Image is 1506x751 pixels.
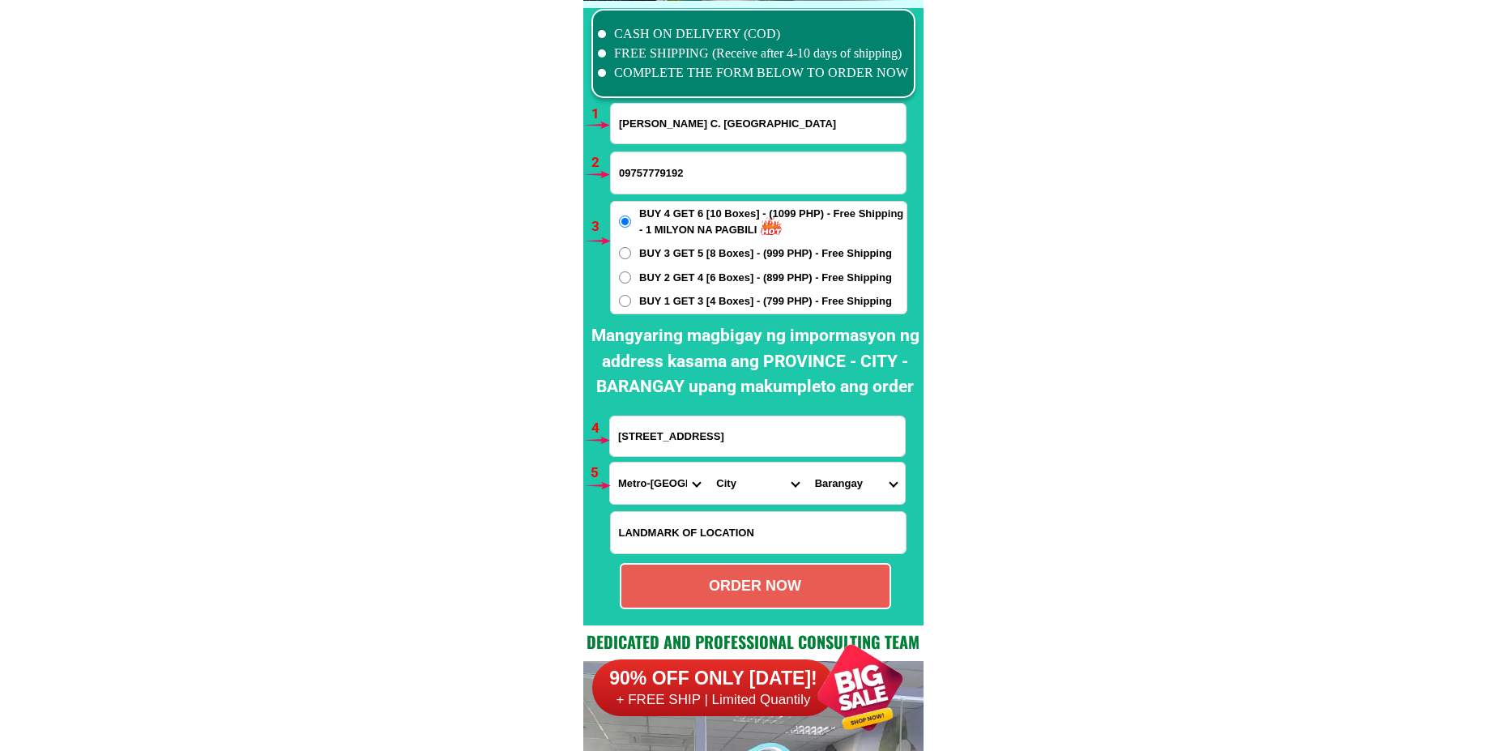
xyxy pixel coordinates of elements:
input: BUY 1 GET 3 [4 Boxes] - (799 PHP) - Free Shipping [619,295,631,307]
input: BUY 3 GET 5 [8 Boxes] - (999 PHP) - Free Shipping [619,247,631,259]
h6: + FREE SHIP | Limited Quantily [592,691,835,709]
input: Input phone_number [611,152,906,194]
select: Select commune [807,463,905,504]
input: Input full_name [611,104,906,143]
input: BUY 4 GET 6 [10 Boxes] - (1099 PHP) - Free Shipping - 1 MILYON NA PAGBILI [619,215,631,228]
select: Select province [610,463,708,504]
h6: 4 [591,418,610,439]
span: BUY 3 GET 5 [8 Boxes] - (999 PHP) - Free Shipping [639,245,892,262]
select: Select district [708,463,806,504]
h6: 3 [591,216,610,237]
input: BUY 2 GET 4 [6 Boxes] - (899 PHP) - Free Shipping [619,271,631,284]
h6: 2 [591,152,610,173]
li: COMPLETE THE FORM BELOW TO ORDER NOW [598,63,909,83]
li: FREE SHIPPING (Receive after 4-10 days of shipping) [598,44,909,63]
span: BUY 4 GET 6 [10 Boxes] - (1099 PHP) - Free Shipping - 1 MILYON NA PAGBILI [639,206,907,237]
input: Input LANDMARKOFLOCATION [611,512,906,553]
input: Input address [610,416,905,456]
h6: 90% OFF ONLY [DATE]! [592,667,835,691]
li: CASH ON DELIVERY (COD) [598,24,909,44]
span: BUY 1 GET 3 [4 Boxes] - (799 PHP) - Free Shipping [639,293,892,309]
h6: 5 [591,463,609,484]
div: ORDER NOW [621,575,890,597]
h2: Dedicated and professional consulting team [583,629,924,654]
span: BUY 2 GET 4 [6 Boxes] - (899 PHP) - Free Shipping [639,270,892,286]
h6: 1 [591,104,610,125]
h2: Mangyaring magbigay ng impormasyon ng address kasama ang PROVINCE - CITY - BARANGAY upang makumpl... [587,323,924,400]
